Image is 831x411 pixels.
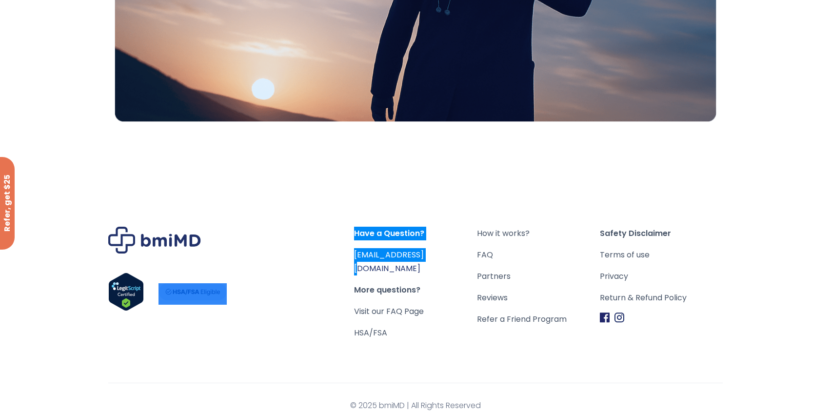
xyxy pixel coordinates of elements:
span: Safety Disclaimer [600,227,723,240]
iframe: Sign Up via Text for Offers [8,374,113,403]
a: Partners [477,270,600,283]
img: Brand Logo [108,227,201,254]
a: Verify LegitScript Approval for www.bmimd.com [108,273,144,315]
img: Instagram [614,313,624,323]
img: Facebook [600,313,610,323]
img: Verify Approval for www.bmimd.com [108,273,144,311]
a: Visit our FAQ Page [354,306,424,317]
span: Have a Question? [354,227,477,240]
a: Return & Refund Policy [600,291,723,305]
a: HSA/FSA [354,327,387,338]
a: Terms of use [600,248,723,262]
a: [EMAIL_ADDRESS][DOMAIN_NAME] [354,249,424,274]
span: More questions? [354,283,477,297]
a: Reviews [477,291,600,305]
a: How it works? [477,227,600,240]
a: Refer a Friend Program [477,313,600,326]
a: FAQ [477,248,600,262]
img: HSA-FSA [158,283,227,300]
a: Privacy [600,270,723,283]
